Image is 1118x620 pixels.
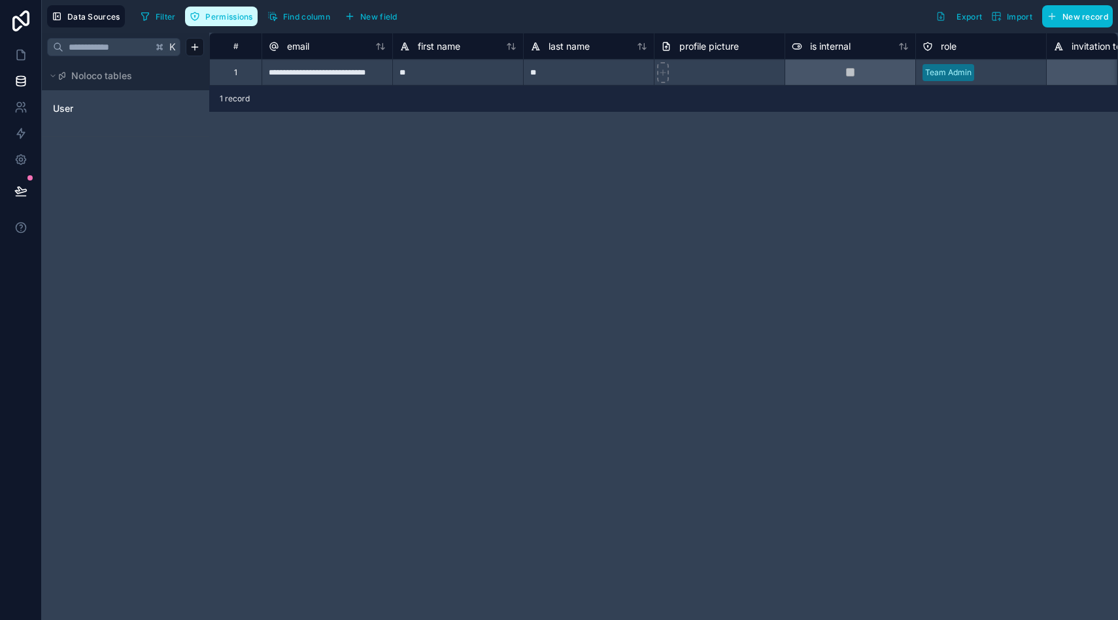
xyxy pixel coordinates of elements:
span: is internal [810,40,851,53]
span: Export [957,12,982,22]
span: New record [1062,12,1108,22]
a: New record [1037,5,1113,27]
span: first name [418,40,460,53]
span: role [941,40,957,53]
a: Permissions [185,7,262,26]
button: New field [340,7,402,26]
button: Data Sources [47,5,125,27]
button: Noloco tables [47,67,196,85]
button: New record [1042,5,1113,27]
span: User [53,102,73,115]
div: Team Admin [925,67,972,78]
button: Import [987,5,1037,27]
span: 1 record [220,94,250,104]
button: Export [931,5,987,27]
span: K [168,43,177,52]
span: Filter [156,12,176,22]
span: Find column [283,12,330,22]
button: Filter [135,7,180,26]
a: User [53,102,159,115]
span: Data Sources [67,12,120,22]
button: Find column [263,7,335,26]
div: User [47,98,204,119]
button: Permissions [185,7,257,26]
div: # [220,41,252,51]
span: Permissions [205,12,252,22]
span: Import [1007,12,1032,22]
div: 1 [234,67,237,78]
span: New field [360,12,398,22]
span: Noloco tables [71,69,132,82]
span: email [287,40,309,53]
span: last name [549,40,590,53]
span: profile picture [679,40,739,53]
